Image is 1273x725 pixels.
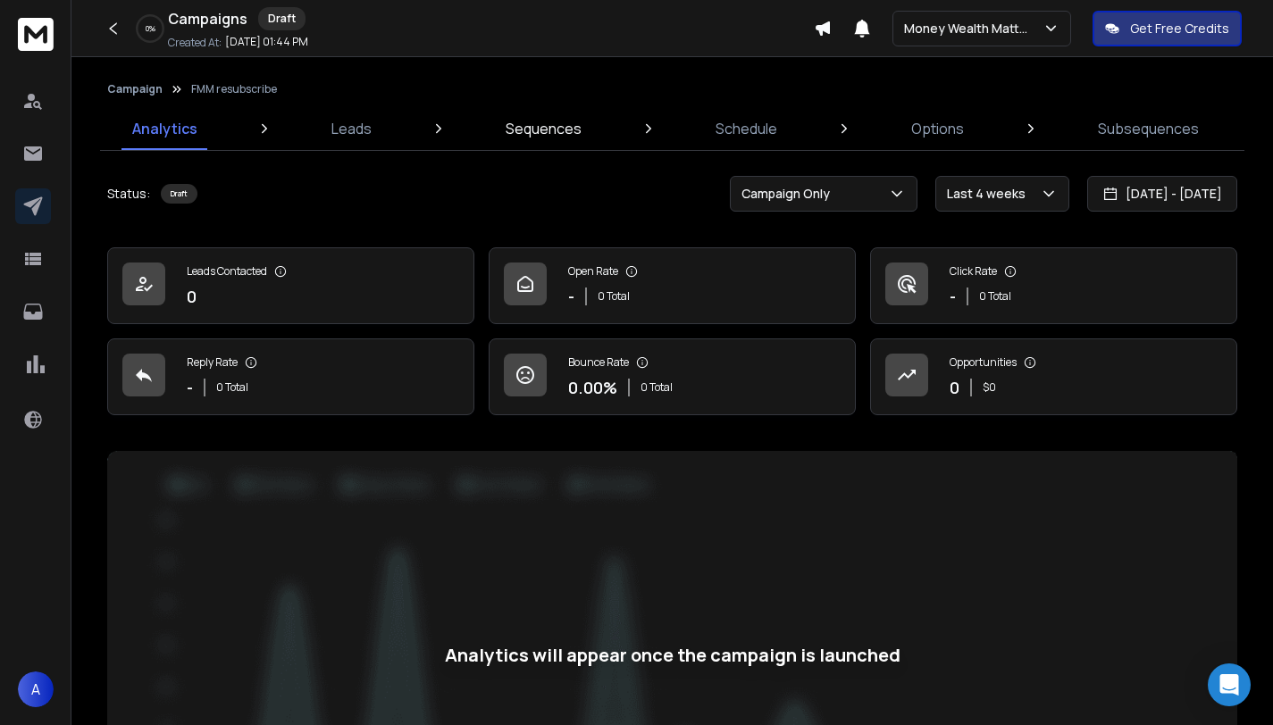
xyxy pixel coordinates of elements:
button: Campaign [107,82,163,96]
a: Bounce Rate0.00%0 Total [489,338,856,415]
p: - [950,284,956,309]
a: Click Rate-0 Total [870,247,1237,324]
p: $ 0 [983,380,996,395]
div: Draft [161,184,197,204]
p: Get Free Credits [1130,20,1229,37]
button: Get Free Credits [1093,11,1242,46]
a: Sequences [495,107,592,150]
p: Options [911,118,964,139]
a: Reply Rate-0 Total [107,338,474,415]
button: A [18,671,54,707]
a: Options [900,107,975,150]
a: Open Rate-0 Total [489,247,856,324]
p: 0 Total [216,380,248,395]
div: Draft [258,7,306,30]
div: Open Intercom Messenger [1208,663,1251,706]
p: Created At: [168,36,222,50]
p: Schedule [716,118,777,139]
a: Schedule [705,107,788,150]
p: Sequences [506,118,582,139]
a: Opportunities0$0 [870,338,1237,415]
p: Status: [107,185,150,203]
p: Bounce Rate [568,355,629,370]
p: Open Rate [568,264,618,279]
a: Leads [321,107,382,150]
p: Opportunities [950,355,1017,370]
p: Reply Rate [187,355,238,370]
p: Analytics [132,118,197,139]
p: 0 [187,284,197,309]
p: Leads [331,118,372,139]
p: - [568,284,574,309]
p: 0 Total [979,289,1011,304]
p: 0 % [146,23,155,34]
p: Money Wealth Matters [904,20,1043,37]
p: FMM resubscribe [191,82,277,96]
p: Campaign Only [741,185,837,203]
a: Leads Contacted0 [107,247,474,324]
p: [DATE] 01:44 PM [225,35,308,49]
p: Leads Contacted [187,264,267,279]
p: Last 4 weeks [947,185,1033,203]
p: Click Rate [950,264,997,279]
a: Subsequences [1087,107,1210,150]
button: [DATE] - [DATE] [1087,176,1237,212]
p: 0 [950,375,959,400]
div: Analytics will appear once the campaign is launched [445,643,900,668]
p: 0 Total [598,289,630,304]
p: - [187,375,193,400]
a: Analytics [121,107,208,150]
h1: Campaigns [168,8,247,29]
p: 0 Total [641,380,673,395]
p: 0.00 % [568,375,617,400]
p: Subsequences [1098,118,1199,139]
